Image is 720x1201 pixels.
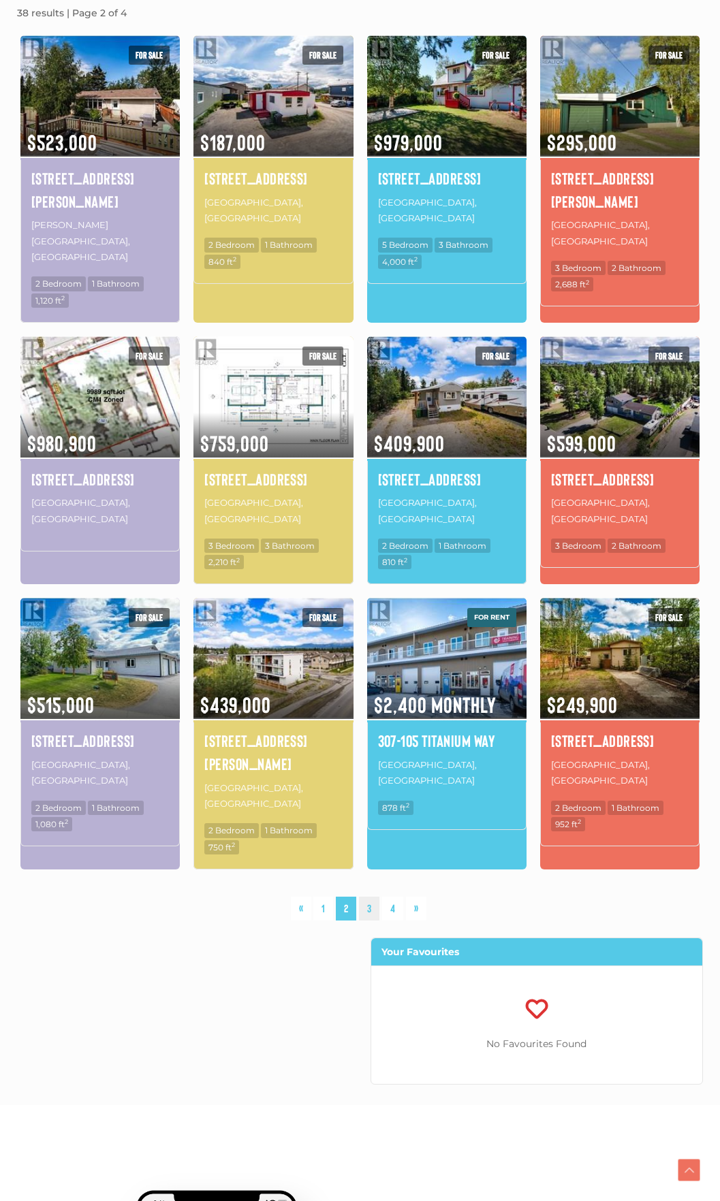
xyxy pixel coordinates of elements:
[382,897,403,920] a: 4
[378,756,516,790] p: [GEOGRAPHIC_DATA], [GEOGRAPHIC_DATA]
[475,46,516,65] span: For sale
[435,539,490,553] span: 1 Bathroom
[378,801,413,815] span: 878 ft
[31,167,169,212] a: [STREET_ADDRESS][PERSON_NAME]
[204,468,342,491] a: [STREET_ADDRESS]
[302,608,343,627] span: For sale
[608,801,663,815] span: 1 Bathroom
[20,334,180,459] img: 7223-7225 7TH AVENUE, Whitehorse, Yukon
[378,468,516,491] a: [STREET_ADDRESS]
[359,897,379,920] a: 3
[551,756,689,790] p: [GEOGRAPHIC_DATA], [GEOGRAPHIC_DATA]
[31,801,86,815] span: 2 Bedroom
[17,7,127,19] strong: 38 results | Page 2 of 4
[540,596,700,720] img: 137-833 RANGE ROAD, Whitehorse, Yukon
[204,840,239,854] span: 750 ft
[578,818,581,825] sup: 2
[367,596,527,720] img: 307-105 TITANIUM WAY, Whitehorse, Yukon
[540,674,700,719] span: $249,900
[88,801,144,815] span: 1 Bathroom
[406,801,409,809] sup: 2
[378,238,433,252] span: 5 Bedroom
[233,255,236,263] sup: 2
[204,729,342,775] a: [STREET_ADDRESS][PERSON_NAME]
[435,238,492,252] span: 3 Bathroom
[406,897,426,920] a: »
[551,261,606,275] span: 3 Bedroom
[586,278,589,286] sup: 2
[608,539,666,553] span: 2 Bathroom
[551,729,689,752] a: [STREET_ADDRESS]
[414,255,418,263] sup: 2
[367,33,527,158] img: 2001 CENTENNIAL STREET, Whitehorse, Yukon
[378,539,433,553] span: 2 Bedroom
[65,818,68,825] sup: 2
[540,112,700,157] span: $295,000
[404,556,407,564] sup: 2
[88,276,144,291] span: 1 Bathroom
[61,294,65,302] sup: 2
[20,33,180,158] img: 116 LOWELL STREET, Haines Junction, Yukon
[648,608,689,627] span: For sale
[31,293,69,308] span: 1,120 ft
[648,347,689,366] span: For sale
[204,823,259,837] span: 2 Bedroom
[204,238,259,252] span: 2 Bedroom
[313,897,333,920] a: 1
[193,674,353,719] span: $439,000
[31,494,169,528] p: [GEOGRAPHIC_DATA], [GEOGRAPHIC_DATA]
[31,756,169,790] p: [GEOGRAPHIC_DATA], [GEOGRAPHIC_DATA]
[378,167,516,190] h4: [STREET_ADDRESS]
[371,1036,703,1053] p: No Favourites Found
[261,539,319,553] span: 3 Bathroom
[302,46,343,65] span: For sale
[551,817,585,831] span: 952 ft
[31,729,169,752] a: [STREET_ADDRESS]
[31,276,86,291] span: 2 Bedroom
[551,494,689,528] p: [GEOGRAPHIC_DATA], [GEOGRAPHIC_DATA]
[193,413,353,458] span: $759,000
[540,413,700,458] span: $599,000
[302,347,343,366] span: For sale
[31,216,169,266] p: [PERSON_NAME][GEOGRAPHIC_DATA], [GEOGRAPHIC_DATA]
[204,494,342,528] p: [GEOGRAPHIC_DATA], [GEOGRAPHIC_DATA]
[551,277,593,291] span: 2,688 ft
[291,897,311,920] a: «
[367,112,527,157] span: $979,000
[204,555,244,569] span: 2,210 ft
[261,238,317,252] span: 1 Bathroom
[551,468,689,491] a: [STREET_ADDRESS]
[204,193,342,228] p: [GEOGRAPHIC_DATA], [GEOGRAPHIC_DATA]
[551,216,689,251] p: [GEOGRAPHIC_DATA], [GEOGRAPHIC_DATA]
[232,841,235,848] sup: 2
[475,347,516,366] span: For sale
[193,33,353,158] img: 37-37 SYCAMORE STREET, Whitehorse, Yukon
[129,46,170,65] span: For sale
[551,167,689,212] a: [STREET_ADDRESS][PERSON_NAME]
[20,413,180,458] span: $980,900
[648,46,689,65] span: For sale
[31,468,169,491] h4: [STREET_ADDRESS]
[378,729,516,752] h4: 307-105 Titanium Way
[378,494,516,528] p: [GEOGRAPHIC_DATA], [GEOGRAPHIC_DATA]
[551,801,606,815] span: 2 Bedroom
[378,255,422,269] span: 4,000 ft
[204,167,342,190] h4: [STREET_ADDRESS]
[20,674,180,719] span: $515,000
[261,823,317,837] span: 1 Bathroom
[236,556,240,564] sup: 2
[378,555,411,569] span: 810 ft
[367,334,527,459] img: 19 EAGLE PLACE, Whitehorse, Yukon
[193,112,353,157] span: $187,000
[20,112,180,157] span: $523,000
[336,897,356,920] span: 2
[193,596,353,720] img: 2-20 WANN ROAD, Whitehorse, Yukon
[129,608,170,627] span: For sale
[608,261,666,275] span: 2 Bathroom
